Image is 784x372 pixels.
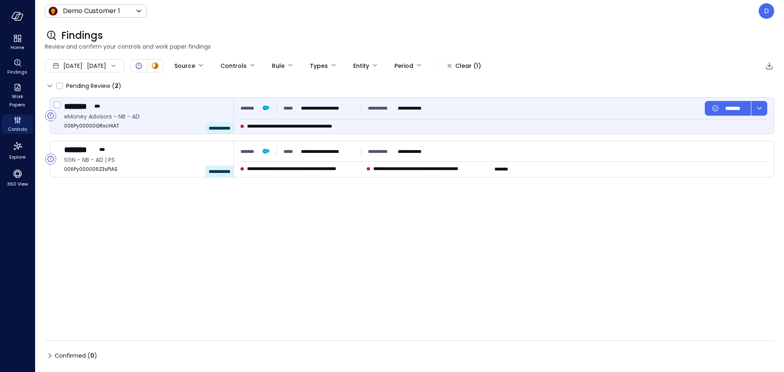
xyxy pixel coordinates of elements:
[2,139,33,162] div: Explore
[134,61,144,71] div: Open
[150,61,160,71] div: In Progress
[220,59,247,73] div: Controls
[455,61,481,71] div: Clear (1)
[45,153,56,165] div: Open
[64,122,227,130] span: 006Py00000GRxcHIAT
[63,61,82,70] span: [DATE]
[64,165,227,173] span: 006Py000006Z3sPIAS
[2,57,33,77] div: Findings
[45,42,774,51] span: Review and confirm your controls and work paper findings
[11,43,24,52] span: Home
[759,3,774,19] div: Dudu
[5,92,30,109] span: Work Papers
[61,29,103,42] span: Findings
[55,349,97,362] span: Confirmed
[7,68,27,76] span: Findings
[394,59,413,73] div: Period
[64,112,227,121] span: eMoney Advisors - NB - AD
[2,167,33,189] div: 360 View
[764,61,774,71] div: Export to CSV
[112,81,121,90] div: ( )
[45,110,56,121] div: Open
[2,82,33,110] div: Work Papers
[64,155,227,164] span: SGN - NB - AD | PS
[764,6,769,16] p: D
[87,351,97,360] div: ( )
[174,59,195,73] div: Source
[441,59,488,73] button: Clear (1)
[8,125,27,133] span: Controls
[115,82,118,90] span: 2
[705,101,767,116] div: Button group with a nested menu
[63,6,120,16] p: Demo Customer 1
[751,101,767,116] button: dropdown-icon-button
[7,180,28,188] span: 360 View
[2,33,33,52] div: Home
[9,153,25,161] span: Explore
[310,59,328,73] div: Types
[90,352,94,360] span: 0
[2,114,33,134] div: Controls
[272,59,285,73] div: Rule
[353,59,369,73] div: Entity
[48,6,58,16] img: Icon
[66,79,121,92] span: Pending Review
